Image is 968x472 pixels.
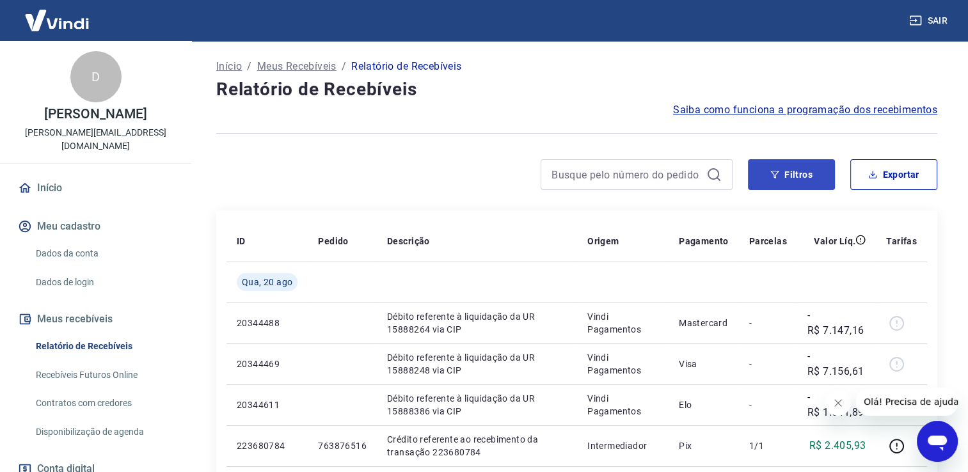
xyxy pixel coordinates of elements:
[749,439,787,452] p: 1/1
[242,276,292,288] span: Qua, 20 ago
[8,9,107,19] span: Olá! Precisa de ajuda?
[809,438,866,453] p: R$ 2.405,93
[807,389,866,420] p: -R$ 1.641,89
[15,1,99,40] img: Vindi
[679,398,729,411] p: Elo
[679,439,729,452] p: Pix
[15,212,176,240] button: Meu cadastro
[237,398,298,411] p: 20344611
[807,308,866,338] p: -R$ 7.147,16
[387,351,567,377] p: Débito referente à liquidação da UR 15888248 via CIP
[237,439,298,452] p: 223680784
[673,102,937,118] a: Saiba como funciona a programação dos recebimentos
[31,240,176,267] a: Dados da conta
[31,390,176,416] a: Contratos com credores
[886,235,917,248] p: Tarifas
[387,310,567,336] p: Débito referente à liquidação da UR 15888264 via CIP
[850,159,937,190] button: Exportar
[44,107,147,121] p: [PERSON_NAME]
[587,392,658,418] p: Vindi Pagamentos
[814,235,855,248] p: Valor Líq.
[749,358,787,370] p: -
[237,235,246,248] p: ID
[237,358,298,370] p: 20344469
[70,51,122,102] div: D
[247,59,251,74] p: /
[749,317,787,329] p: -
[15,305,176,333] button: Meus recebíveis
[257,59,337,74] a: Meus Recebíveis
[351,59,461,74] p: Relatório de Recebíveis
[237,317,298,329] p: 20344488
[387,433,567,459] p: Crédito referente ao recebimento da transação 223680784
[825,390,851,416] iframe: Fechar mensagem
[387,235,430,248] p: Descrição
[679,235,729,248] p: Pagamento
[917,421,958,462] iframe: Botão para abrir a janela de mensagens
[587,310,658,336] p: Vindi Pagamentos
[679,358,729,370] p: Visa
[587,439,658,452] p: Intermediador
[587,235,619,248] p: Origem
[342,59,346,74] p: /
[679,317,729,329] p: Mastercard
[749,398,787,411] p: -
[318,235,348,248] p: Pedido
[856,388,958,416] iframe: Mensagem da empresa
[31,333,176,359] a: Relatório de Recebíveis
[10,126,181,153] p: [PERSON_NAME][EMAIL_ADDRESS][DOMAIN_NAME]
[216,59,242,74] a: Início
[216,77,937,102] h4: Relatório de Recebíveis
[907,9,953,33] button: Sair
[807,349,866,379] p: -R$ 7.156,61
[748,159,835,190] button: Filtros
[31,362,176,388] a: Recebíveis Futuros Online
[587,351,658,377] p: Vindi Pagamentos
[318,439,367,452] p: 763876516
[31,419,176,445] a: Disponibilização de agenda
[551,165,701,184] input: Busque pelo número do pedido
[749,235,787,248] p: Parcelas
[387,392,567,418] p: Débito referente à liquidação da UR 15888386 via CIP
[15,174,176,202] a: Início
[31,269,176,295] a: Dados de login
